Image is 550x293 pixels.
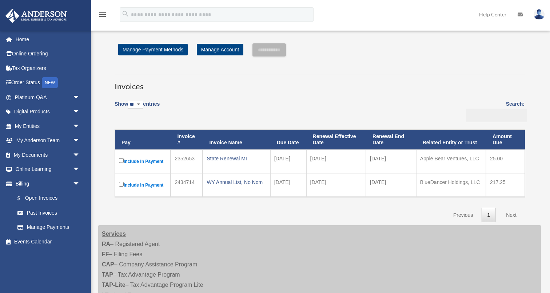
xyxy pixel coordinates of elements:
[464,99,525,122] label: Search:
[207,153,266,164] div: State Renewal MI
[119,158,124,163] input: Include in Payment
[102,231,126,237] strong: Services
[448,208,478,223] a: Previous
[171,173,203,197] td: 2434714
[115,130,171,149] th: Pay: activate to sort column descending
[306,173,366,197] td: [DATE]
[5,90,91,105] a: Platinum Q&Aarrow_drop_down
[10,220,87,235] a: Manage Payments
[207,177,266,187] div: WY Annual List, No Nom
[119,182,124,187] input: Include in Payment
[102,261,114,267] strong: CAP
[270,173,306,197] td: [DATE]
[42,77,58,88] div: NEW
[366,130,416,149] th: Renewal End Date: activate to sort column ascending
[5,119,91,133] a: My Entitiesarrow_drop_down
[416,130,486,149] th: Related Entity or Trust: activate to sort column ascending
[270,149,306,173] td: [DATE]
[10,191,84,206] a: $Open Invoices
[73,133,87,148] span: arrow_drop_down
[482,208,495,223] a: 1
[128,101,143,109] select: Showentries
[197,44,243,55] a: Manage Account
[366,149,416,173] td: [DATE]
[203,130,270,149] th: Invoice Name: activate to sort column ascending
[102,271,113,278] strong: TAP
[98,10,107,19] i: menu
[5,61,91,75] a: Tax Organizers
[306,149,366,173] td: [DATE]
[73,176,87,191] span: arrow_drop_down
[102,251,109,257] strong: FF
[5,176,87,191] a: Billingarrow_drop_down
[416,149,486,173] td: Apple Bear Ventures, LLC
[366,173,416,197] td: [DATE]
[5,133,91,148] a: My Anderson Teamarrow_drop_down
[5,47,91,61] a: Online Ordering
[501,208,522,223] a: Next
[115,99,160,116] label: Show entries
[534,9,545,20] img: User Pic
[306,130,366,149] th: Renewal Effective Date: activate to sort column ascending
[416,173,486,197] td: BlueDancer Holdings, LLC
[5,148,91,162] a: My Documentsarrow_drop_down
[5,162,91,177] a: Online Learningarrow_drop_down
[73,90,87,105] span: arrow_drop_down
[73,105,87,120] span: arrow_drop_down
[119,180,167,190] label: Include in Payment
[73,148,87,163] span: arrow_drop_down
[115,74,525,92] h3: Invoices
[270,130,306,149] th: Due Date: activate to sort column ascending
[21,194,25,203] span: $
[98,13,107,19] a: menu
[10,206,87,220] a: Past Invoices
[5,234,91,249] a: Events Calendar
[102,241,110,247] strong: RA
[121,10,129,18] i: search
[102,282,125,288] strong: TAP-Lite
[73,162,87,177] span: arrow_drop_down
[3,9,69,23] img: Anderson Advisors Platinum Portal
[486,173,525,197] td: 217.25
[486,149,525,173] td: 25.00
[119,157,167,166] label: Include in Payment
[5,105,91,119] a: Digital Productsarrow_drop_down
[171,130,203,149] th: Invoice #: activate to sort column ascending
[171,149,203,173] td: 2352653
[466,109,527,122] input: Search:
[118,44,188,55] a: Manage Payment Methods
[5,75,91,90] a: Order StatusNEW
[486,130,525,149] th: Amount Due: activate to sort column ascending
[5,32,91,47] a: Home
[73,119,87,134] span: arrow_drop_down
